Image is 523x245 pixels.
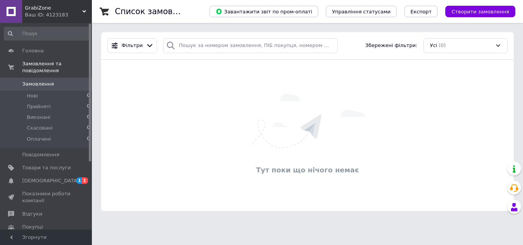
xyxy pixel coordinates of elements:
[87,103,90,110] span: 0
[451,9,509,15] span: Створити замовлення
[430,42,437,49] span: Усі
[27,136,51,143] span: Оплачені
[22,224,43,230] span: Покупці
[22,81,54,88] span: Замовлення
[25,5,82,11] span: GrabiZone
[115,7,193,16] h1: Список замовлень
[445,6,515,17] button: Створити замовлення
[163,38,338,53] input: Пошук за номером замовлення, ПІБ покупця, номером телефону, Email, номером накладної
[27,103,51,110] span: Прийняті
[25,11,92,18] div: Ваш ID: 4123183
[87,114,90,121] span: 0
[27,92,38,99] span: Нові
[22,151,59,158] span: Повідомлення
[438,8,515,14] a: Створити замовлення
[76,177,82,184] span: 1
[87,92,90,99] span: 0
[87,136,90,143] span: 0
[365,42,417,49] span: Збережені фільтри:
[209,6,318,17] button: Завантажити звіт по пром-оплаті
[22,164,71,171] span: Товари та послуги
[87,125,90,131] span: 0
[404,6,438,17] button: Експорт
[122,42,143,49] span: Фільтри
[332,9,391,15] span: Управління статусами
[22,47,44,54] span: Головна
[326,6,397,17] button: Управління статусами
[22,60,92,74] span: Замовлення та повідомлення
[439,42,446,48] span: (0)
[410,9,432,15] span: Експорт
[4,27,90,41] input: Пошук
[27,125,53,131] span: Скасовані
[27,114,51,121] span: Виконані
[105,165,510,175] div: Тут поки що нічого немає
[22,190,71,204] span: Показники роботи компанії
[82,177,88,184] span: 1
[216,8,312,15] span: Завантажити звіт по пром-оплаті
[22,211,42,217] span: Відгуки
[22,177,79,184] span: [DEMOGRAPHIC_DATA]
